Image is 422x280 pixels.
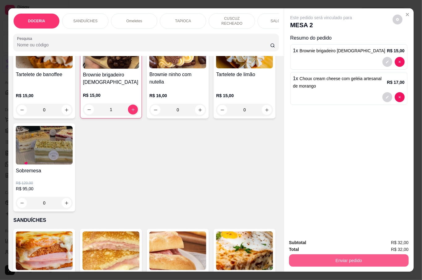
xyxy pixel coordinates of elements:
button: decrease-product-quantity [151,105,160,115]
img: product-image [149,231,206,270]
h4: Tartelete de banoffee [16,71,73,78]
button: Close [403,10,412,19]
p: Este pedido será vinculado para [290,15,352,21]
p: CUSCUZ RECHEADO [214,16,250,26]
button: decrease-product-quantity [382,57,392,67]
button: decrease-product-quantity [17,105,27,115]
p: Resumo do pedido [290,34,407,42]
button: decrease-product-quantity [84,105,94,114]
p: R$ 15,00 [216,93,273,99]
button: increase-product-quantity [62,105,71,115]
p: 1 x [293,75,387,90]
button: decrease-product-quantity [217,105,227,115]
img: product-image [83,231,139,270]
p: TAPIOCA [175,19,191,24]
p: R$ 15,00 [16,93,73,99]
p: SANDUÍCHES [73,19,98,24]
img: product-image [16,126,73,165]
p: MESA 2 [290,21,352,29]
p: R$ 15,00 [387,48,405,54]
p: SANDUÍCHES [13,217,279,224]
p: DOCERIA [28,19,45,24]
p: 1 x [293,47,386,54]
p: R$ 120,00 [16,181,73,186]
span: Choux cream cheese com geléia artesanal de morango [293,76,382,88]
img: product-image [16,231,73,270]
span: R$ 32,00 [391,239,409,246]
button: decrease-product-quantity [395,57,405,67]
strong: Total [289,247,299,252]
button: Enviar pedido [289,254,409,267]
p: R$ 95,00 [16,186,73,192]
strong: Subtotal [289,240,306,245]
h4: Brownie ninho com nutella [149,71,206,86]
button: decrease-product-quantity [395,92,405,102]
button: decrease-product-quantity [393,15,403,24]
p: Omeletes [126,19,142,24]
p: SALGADOS [271,19,291,24]
button: increase-product-quantity [262,105,272,115]
label: Pesquisa [17,36,34,41]
h4: Brownie brigadeiro [DEMOGRAPHIC_DATA] [83,71,139,86]
p: R$ 15,00 [83,92,139,98]
span: Brownie brigadeiro [DEMOGRAPHIC_DATA] [300,48,385,53]
h4: Tartelete de limão [216,71,273,78]
button: increase-product-quantity [62,198,71,208]
input: Pesquisa [17,42,270,48]
img: product-image [216,231,273,270]
p: R$ 16,00 [149,93,206,99]
button: increase-product-quantity [128,105,138,114]
button: decrease-product-quantity [382,92,392,102]
button: decrease-product-quantity [17,198,27,208]
h4: Sobremesa [16,167,73,174]
p: R$ 17,00 [387,79,405,85]
span: R$ 32,00 [391,246,409,253]
button: increase-product-quantity [195,105,205,115]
